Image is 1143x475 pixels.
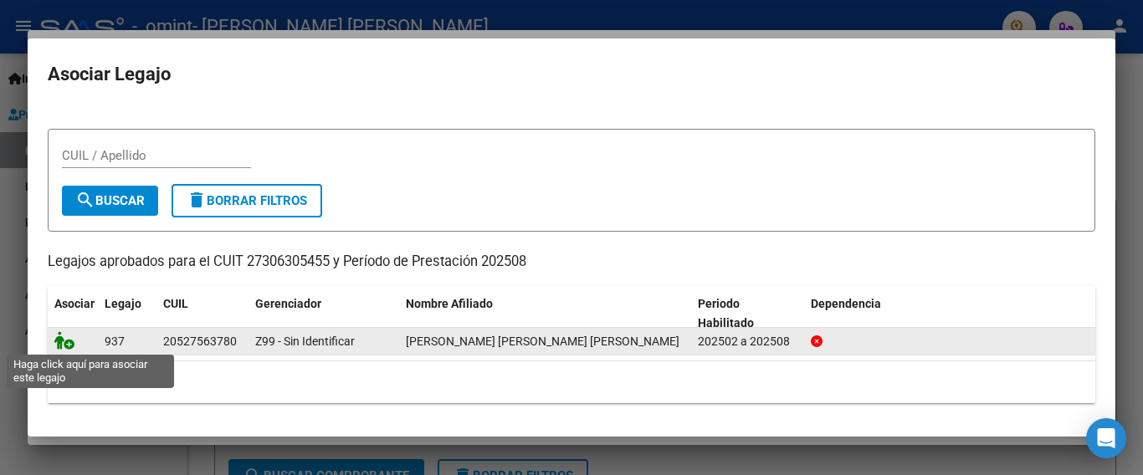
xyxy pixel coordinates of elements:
[98,286,156,341] datatable-header-cell: Legajo
[255,297,321,310] span: Gerenciador
[48,252,1095,273] p: Legajos aprobados para el CUIT 27306305455 y Período de Prestación 202508
[75,190,95,210] mat-icon: search
[48,361,1095,403] div: 1 registros
[811,297,881,310] span: Dependencia
[406,297,493,310] span: Nombre Afiliado
[54,297,95,310] span: Asociar
[187,193,307,208] span: Borrar Filtros
[1086,418,1126,458] div: Open Intercom Messenger
[691,286,804,341] datatable-header-cell: Periodo Habilitado
[163,332,237,351] div: 20527563780
[156,286,249,341] datatable-header-cell: CUIL
[105,335,125,348] span: 937
[698,332,797,351] div: 202502 a 202508
[187,190,207,210] mat-icon: delete
[48,286,98,341] datatable-header-cell: Asociar
[698,297,754,329] span: Periodo Habilitado
[75,193,145,208] span: Buscar
[48,59,1095,90] h2: Asociar Legajo
[172,184,322,217] button: Borrar Filtros
[406,335,679,348] span: LUNA RATNER MARTIN EZEQUIEL
[105,297,141,310] span: Legajo
[163,297,188,310] span: CUIL
[255,335,355,348] span: Z99 - Sin Identificar
[399,286,691,341] datatable-header-cell: Nombre Afiliado
[249,286,399,341] datatable-header-cell: Gerenciador
[62,186,158,216] button: Buscar
[804,286,1096,341] datatable-header-cell: Dependencia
